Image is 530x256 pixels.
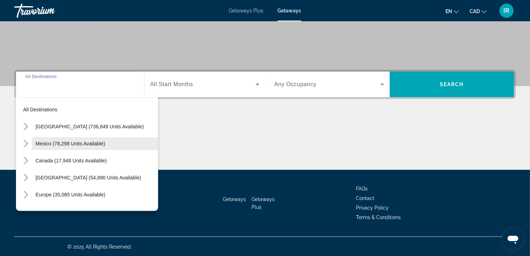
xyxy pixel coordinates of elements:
[20,189,32,201] button: Toggle Europe (35,065 units available) submenu
[356,195,374,201] a: Contact
[356,186,368,191] a: FAQs
[390,72,514,97] button: Search
[20,172,32,184] button: Toggle Caribbean & Atlantic Islands (54,890 units available) submenu
[252,196,275,210] a: Getaways Plus
[67,244,132,250] span: © 2025 All Rights Reserved.
[16,72,514,97] div: Search widget
[356,205,389,211] a: Privacy Policy
[223,196,246,202] a: Getaways
[150,81,193,87] span: All Start Months
[502,228,524,250] iframe: Button to launch messaging window
[229,8,264,13] a: Getaways Plus
[20,138,32,150] button: Toggle Mexico (78,298 units available) submenu
[32,171,158,184] button: Select destination: Caribbean & Atlantic Islands (54,890 units available)
[497,3,516,18] button: User Menu
[356,215,401,220] a: Terms & Conditions
[504,7,510,14] span: IR
[32,154,158,167] button: Select destination: Canada (17,948 units available)
[25,74,57,79] span: All Destinations
[23,107,58,112] span: All destinations
[445,6,459,16] button: Change language
[36,124,144,129] span: [GEOGRAPHIC_DATA] (736,849 units available)
[32,188,158,201] button: Select destination: Europe (35,065 units available)
[32,205,158,218] button: Select destination: Australia (3,583 units available)
[20,121,32,133] button: Toggle United States (736,849 units available) submenu
[36,192,106,197] span: Europe (35,065 units available)
[36,175,141,180] span: [GEOGRAPHIC_DATA] (54,890 units available)
[36,141,105,146] span: Mexico (78,298 units available)
[470,6,487,16] button: Change currency
[20,206,32,218] button: Toggle Australia (3,583 units available) submenu
[470,9,480,14] span: CAD
[20,103,158,116] button: Select destination: All destinations
[445,9,452,14] span: en
[36,158,107,163] span: Canada (17,948 units available)
[20,155,32,167] button: Toggle Canada (17,948 units available) submenu
[25,80,135,89] input: Select destination
[274,81,317,87] span: Any Occupancy
[440,82,464,87] span: Search
[278,8,301,13] a: Getaways
[32,120,158,133] button: Select destination: United States (736,849 units available)
[16,94,158,211] div: Destination options
[32,137,158,150] button: Select destination: Mexico (78,298 units available)
[14,1,85,20] a: Travorium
